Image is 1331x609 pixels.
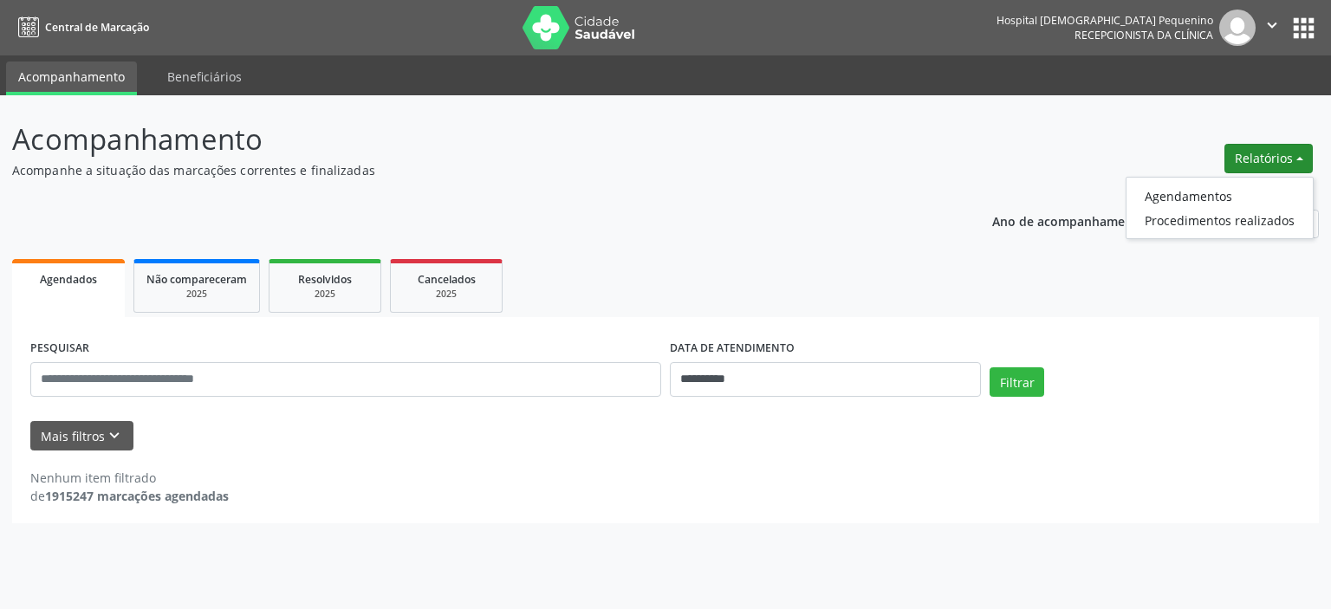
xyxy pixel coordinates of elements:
[30,335,89,362] label: PESQUISAR
[45,488,229,504] strong: 1915247 marcações agendadas
[6,62,137,95] a: Acompanhamento
[1126,208,1313,232] a: Procedimentos realizados
[1126,177,1314,239] ul: Relatórios
[146,288,247,301] div: 2025
[45,20,149,35] span: Central de Marcação
[12,118,927,161] p: Acompanhamento
[146,272,247,287] span: Não compareceram
[418,272,476,287] span: Cancelados
[1075,28,1213,42] span: Recepcionista da clínica
[40,272,97,287] span: Agendados
[282,288,368,301] div: 2025
[1224,144,1313,173] button: Relatórios
[670,335,795,362] label: DATA DE ATENDIMENTO
[1219,10,1256,46] img: img
[30,487,229,505] div: de
[30,469,229,487] div: Nenhum item filtrado
[12,161,927,179] p: Acompanhe a situação das marcações correntes e finalizadas
[12,13,149,42] a: Central de Marcação
[155,62,254,92] a: Beneficiários
[30,421,133,451] button: Mais filtroskeyboard_arrow_down
[298,272,352,287] span: Resolvidos
[1289,13,1319,43] button: apps
[1256,10,1289,46] button: 
[403,288,490,301] div: 2025
[1126,184,1313,208] a: Agendamentos
[105,426,124,445] i: keyboard_arrow_down
[990,367,1044,397] button: Filtrar
[992,210,1146,231] p: Ano de acompanhamento
[997,13,1213,28] div: Hospital [DEMOGRAPHIC_DATA] Pequenino
[1263,16,1282,35] i: 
